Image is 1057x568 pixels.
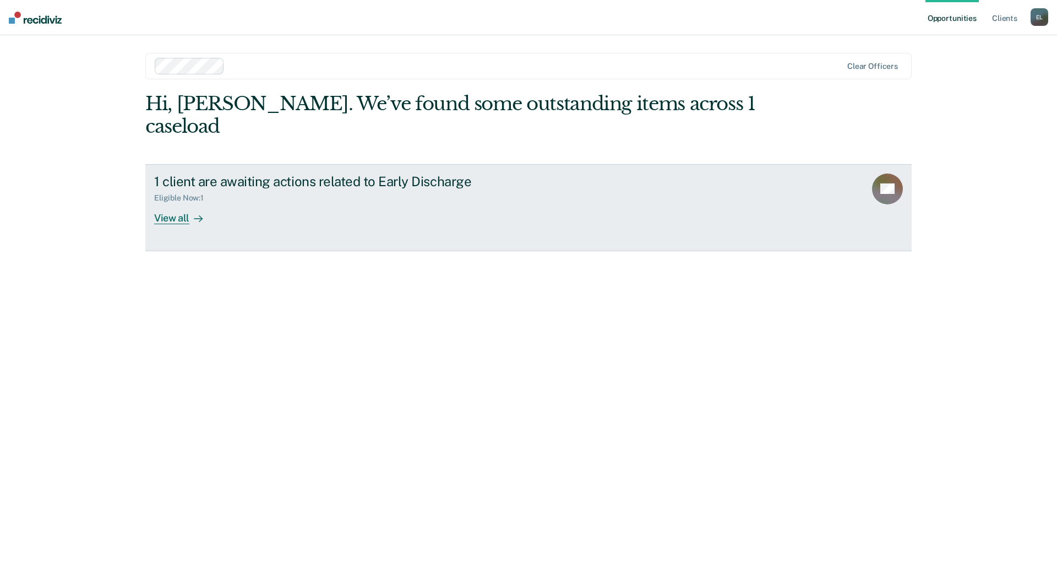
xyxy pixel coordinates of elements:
div: Clear officers [847,62,898,71]
div: 1 client are awaiting actions related to Early Discharge [154,174,541,190]
button: EL [1031,8,1048,26]
div: Eligible Now : 1 [154,193,213,203]
div: Hi, [PERSON_NAME]. We’ve found some outstanding items across 1 caseload [145,93,759,138]
div: View all [154,203,216,224]
img: Recidiviz [9,12,62,24]
div: E L [1031,8,1048,26]
a: 1 client are awaiting actions related to Early DischargeEligible Now:1View all [145,164,912,251]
